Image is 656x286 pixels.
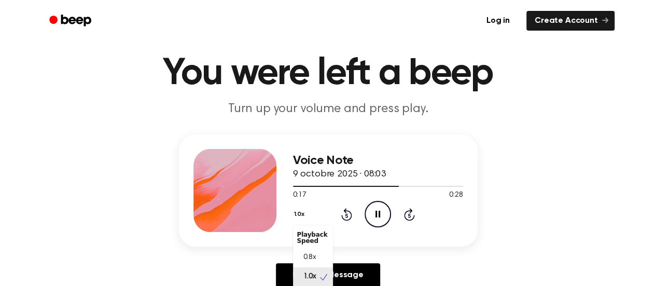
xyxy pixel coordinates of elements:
h1: You were left a beep [63,55,594,92]
span: 0:17 [293,190,306,201]
a: Beep [42,11,101,31]
h3: Voice Note [293,154,463,168]
div: Playback Speed [293,227,333,248]
span: 0.8x [303,252,316,263]
span: 0:28 [449,190,463,201]
span: 1.0x [303,271,316,282]
span: 9 octobre 2025 · 08:03 [293,170,386,179]
a: Create Account [526,11,615,31]
button: 1.0x [293,206,309,223]
p: Turn up your volume and press play. [129,101,527,118]
a: Log in [476,9,520,33]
